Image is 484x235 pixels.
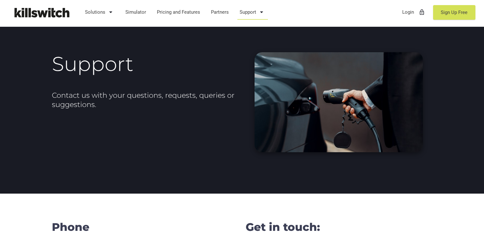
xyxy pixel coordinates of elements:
a: Solutions [82,4,118,20]
h4: Phone [52,221,238,233]
h2: Contact us with your questions, requests, queries or suggestions. [52,91,238,109]
a: Simulator [123,4,149,20]
a: Pricing and Features [154,4,203,20]
img: EV Charging [255,52,423,152]
a: Support [237,4,269,20]
img: Killswitch [10,5,73,20]
a: Sign Up Free [433,5,475,20]
h1: Support [52,53,238,75]
i: arrow_drop_down [107,4,115,20]
a: Loginlock_outline [399,4,428,20]
h4: Get in touch: [246,221,432,233]
i: arrow_drop_down [258,4,265,20]
i: lock_outline [419,4,425,20]
a: Partners [208,4,232,20]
